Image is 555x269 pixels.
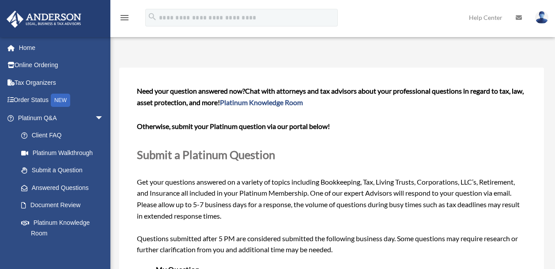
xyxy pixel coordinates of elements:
[12,127,117,144] a: Client FAQ
[51,94,70,107] div: NEW
[137,148,275,161] span: Submit a Platinum Question
[6,39,117,57] a: Home
[4,11,84,28] img: Anderson Advisors Platinum Portal
[147,12,157,22] i: search
[119,15,130,23] a: menu
[6,74,117,91] a: Tax Organizers
[6,91,117,110] a: Order StatusNEW
[137,122,330,130] b: Otherwise, submit your Platinum question via our portal below!
[220,98,303,106] a: Platinum Knowledge Room
[12,144,117,162] a: Platinum Walkthrough
[119,12,130,23] i: menu
[535,11,548,24] img: User Pic
[6,57,117,74] a: Online Ordering
[12,162,113,179] a: Submit a Question
[6,109,117,127] a: Platinum Q&Aarrow_drop_down
[12,214,117,242] a: Platinum Knowledge Room
[137,87,245,95] span: Need your question answered now?
[95,109,113,127] span: arrow_drop_down
[137,87,526,254] span: Get your questions answered on a variety of topics including Bookkeeping, Tax, Living Trusts, Cor...
[12,179,117,197] a: Answered Questions
[137,87,524,106] span: Chat with attorneys and tax advisors about your professional questions in regard to tax, law, ass...
[12,197,117,214] a: Document Review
